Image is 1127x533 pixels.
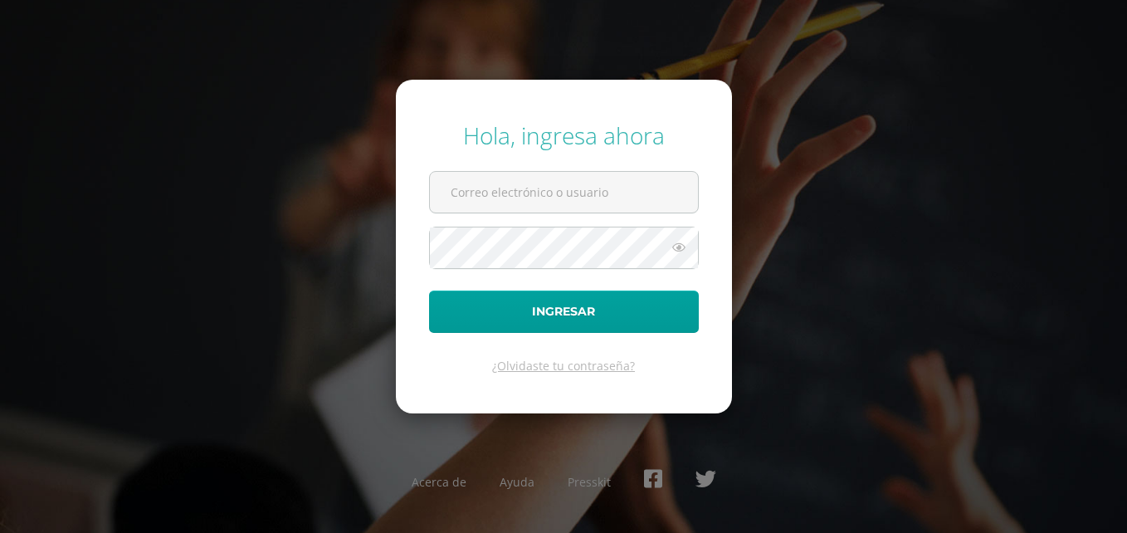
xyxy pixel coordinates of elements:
[429,120,699,151] div: Hola, ingresa ahora
[568,474,611,490] a: Presskit
[412,474,466,490] a: Acerca de
[500,474,534,490] a: Ayuda
[492,358,635,374] a: ¿Olvidaste tu contraseña?
[430,172,698,213] input: Correo electrónico o usuario
[429,291,699,333] button: Ingresar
